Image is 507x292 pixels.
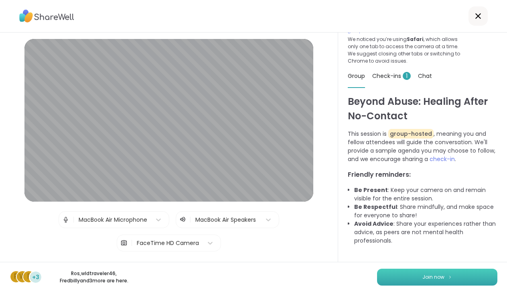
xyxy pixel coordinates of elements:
[388,129,434,139] span: group-hosted
[354,186,497,203] li: : Keep your camera on and remain visible for the entire session.
[354,220,497,245] li: : Share your experiences rather than advice, as peers are not mental health professionals.
[19,7,74,25] img: ShareWell Logo
[14,272,18,282] span: R
[354,220,393,228] b: Avoid Advice
[189,215,191,225] span: |
[348,72,365,80] span: Group
[49,270,139,284] p: Ros , wldtraveler46 , Fredbilly and 3 more are here.
[403,72,411,80] span: 1
[131,235,133,251] span: |
[348,170,497,180] h3: Friendly reminders:
[348,130,497,163] p: This session is , meaning you and fellow attendees will guide the conversation. We'll provide a s...
[407,36,424,43] b: Safari
[430,155,455,163] span: check-in
[348,36,463,65] p: We noticed you’re using , which allows only one tab to access the camera at a time. We suggest cl...
[73,212,75,228] span: |
[19,272,26,282] span: w
[62,212,69,228] img: Microphone
[120,235,128,251] img: Camera
[27,272,30,282] span: F
[372,72,411,80] span: Check-ins
[377,269,497,286] button: Join now
[354,186,388,194] b: Be Present
[418,72,432,80] span: Chat
[348,94,497,123] h1: Beyond Abuse: Healing After No-Contact
[354,203,497,220] li: : Share mindfully, and make space for everyone to share!
[448,275,452,279] img: ShareWell Logomark
[354,203,397,211] b: Be Respectful
[137,239,199,247] div: FaceTime HD Camera
[422,274,444,281] span: Join now
[79,216,147,224] div: MacBook Air Microphone
[32,273,39,282] span: +3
